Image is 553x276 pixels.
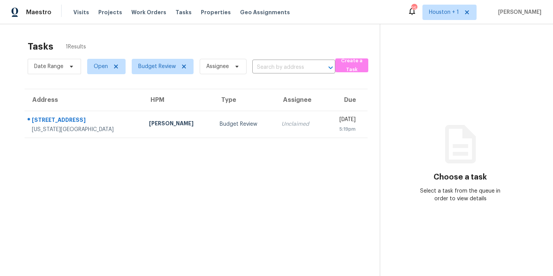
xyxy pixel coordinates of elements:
[429,8,459,16] span: Houston + 1
[143,89,214,111] th: HPM
[94,63,108,70] span: Open
[240,8,290,16] span: Geo Assignments
[32,116,137,126] div: [STREET_ADDRESS]
[138,63,176,70] span: Budget Review
[220,120,269,128] div: Budget Review
[66,43,86,51] span: 1 Results
[73,8,89,16] span: Visits
[176,10,192,15] span: Tasks
[339,57,364,74] span: Create a Task
[420,187,500,203] div: Select a task from the queue in order to view details
[206,63,229,70] span: Assignee
[26,8,51,16] span: Maestro
[325,62,336,73] button: Open
[131,8,166,16] span: Work Orders
[28,43,53,50] h2: Tasks
[331,125,356,133] div: 5:19pm
[434,173,487,181] h3: Choose a task
[325,89,368,111] th: Due
[214,89,275,111] th: Type
[149,120,207,129] div: [PERSON_NAME]
[25,89,143,111] th: Address
[495,8,541,16] span: [PERSON_NAME]
[252,62,314,73] input: Search by address
[275,89,325,111] th: Assignee
[331,116,356,125] div: [DATE]
[32,126,137,133] div: [US_STATE][GEOGRAPHIC_DATA]
[411,5,417,12] div: 25
[335,58,368,72] button: Create a Task
[98,8,122,16] span: Projects
[34,63,63,70] span: Date Range
[281,120,319,128] div: Unclaimed
[201,8,231,16] span: Properties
